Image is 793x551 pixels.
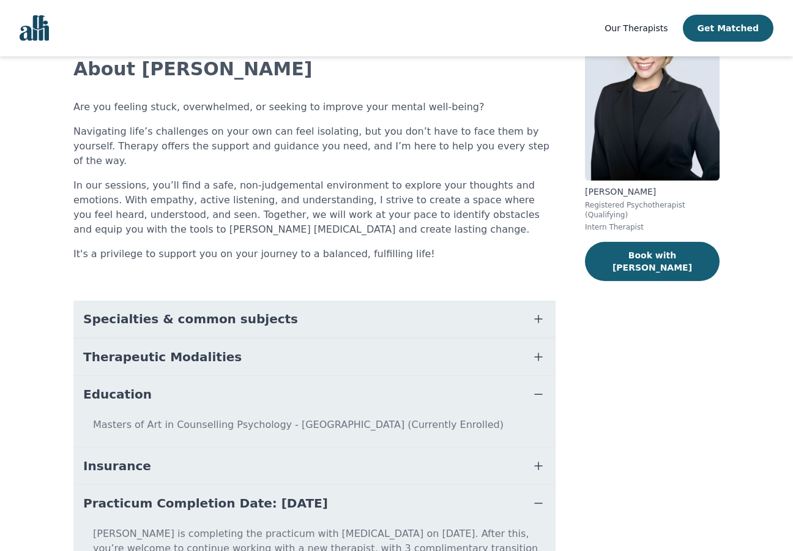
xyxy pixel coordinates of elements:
button: Get Matched [683,15,773,42]
span: Education [83,386,152,403]
img: Olivia_Moore [585,4,720,181]
p: [PERSON_NAME] [585,186,720,198]
p: Masters of Art in Counselling Psychology - [GEOGRAPHIC_DATA] (Currently Enrolled) [78,418,551,442]
span: Our Therapists [605,23,668,33]
span: Practicum Completion Date: [DATE] [83,495,328,512]
button: Education [73,376,556,413]
p: It's a privilege to support you on your journey to a balanced, fulfilling life! [73,247,556,261]
a: Our Therapists [605,21,668,36]
button: Therapeutic Modalities [73,339,556,375]
p: Are you feeling stuck, overwhelmed, or seeking to improve your mental well-being? [73,100,556,114]
p: In our sessions, you’ll find a safe, non-judgemental environment to explore your thoughts and emo... [73,178,556,237]
button: Book with [PERSON_NAME] [585,242,720,281]
p: Navigating life’s challenges on your own can feel isolating, but you don’t have to face them by y... [73,124,556,168]
p: Intern Therapist [585,222,720,232]
span: Insurance [83,457,151,474]
button: Specialties & common subjects [73,301,556,337]
span: Specialties & common subjects [83,310,298,328]
button: Practicum Completion Date: [DATE] [73,485,556,522]
span: Therapeutic Modalities [83,348,242,365]
button: Insurance [73,448,556,484]
img: alli logo [20,15,49,41]
p: Registered Psychotherapist (Qualifying) [585,200,720,220]
h2: About [PERSON_NAME] [73,58,556,80]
